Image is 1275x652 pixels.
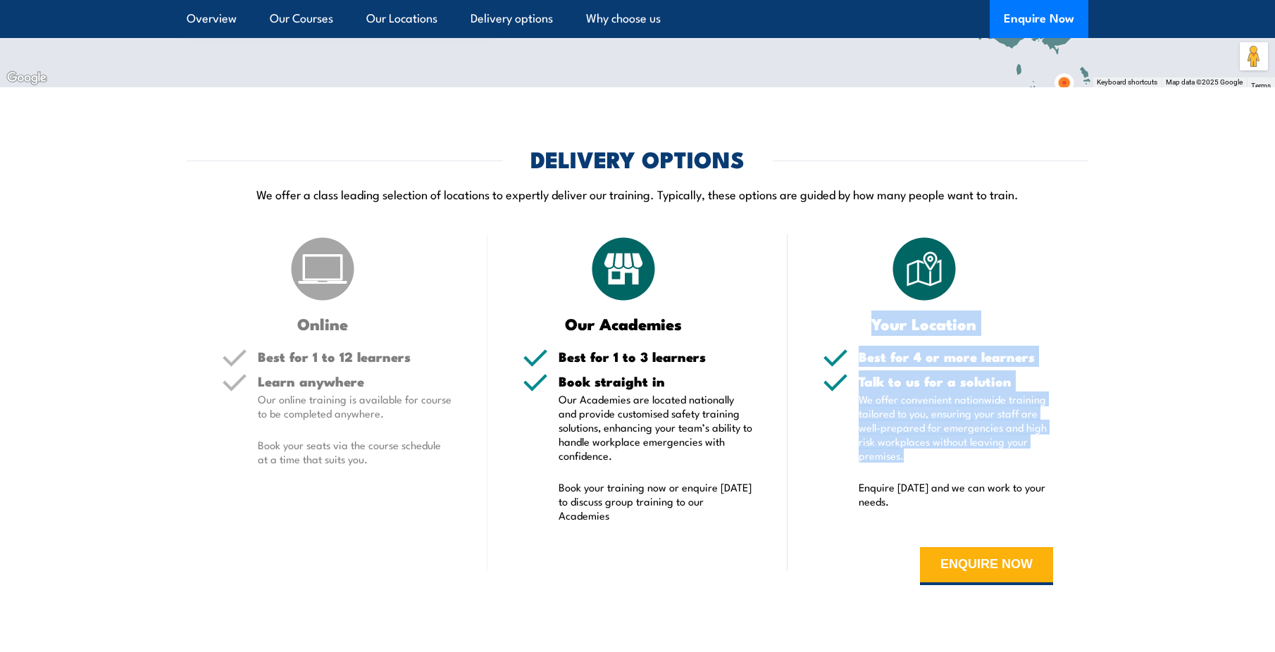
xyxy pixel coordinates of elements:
[258,392,452,420] p: Our online training is available for course to be completed anywhere.
[559,480,753,522] p: Book your training now or enquire [DATE] to discuss group training to our Academies
[859,480,1053,508] p: Enquire [DATE] and we can work to your needs.
[258,375,452,388] h5: Learn anywhere
[187,186,1088,202] p: We offer a class leading selection of locations to expertly deliver our training. Typically, thes...
[920,547,1053,585] button: ENQUIRE NOW
[1097,77,1157,87] button: Keyboard shortcuts
[1240,42,1268,70] button: Drag Pegman onto the map to open Street View
[823,315,1025,332] h3: Your Location
[859,375,1053,388] h5: Talk to us for a solution
[523,315,725,332] h3: Our Academies
[530,149,745,168] h2: DELIVERY OPTIONS
[258,350,452,363] h5: Best for 1 to 12 learners
[559,375,753,388] h5: Book straight in
[1166,78,1243,86] span: Map data ©2025 Google
[859,350,1053,363] h5: Best for 4 or more learners
[222,315,424,332] h3: Online
[4,69,50,87] a: Open this area in Google Maps (opens a new window)
[258,438,452,466] p: Book your seats via the course schedule at a time that suits you.
[1251,82,1271,89] a: Terms
[859,392,1053,463] p: We offer convenient nationwide training tailored to you, ensuring your staff are well-prepared fo...
[559,350,753,363] h5: Best for 1 to 3 learners
[4,69,50,87] img: Google
[559,392,753,463] p: Our Academies are located nationally and provide customised safety training solutions, enhancing ...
